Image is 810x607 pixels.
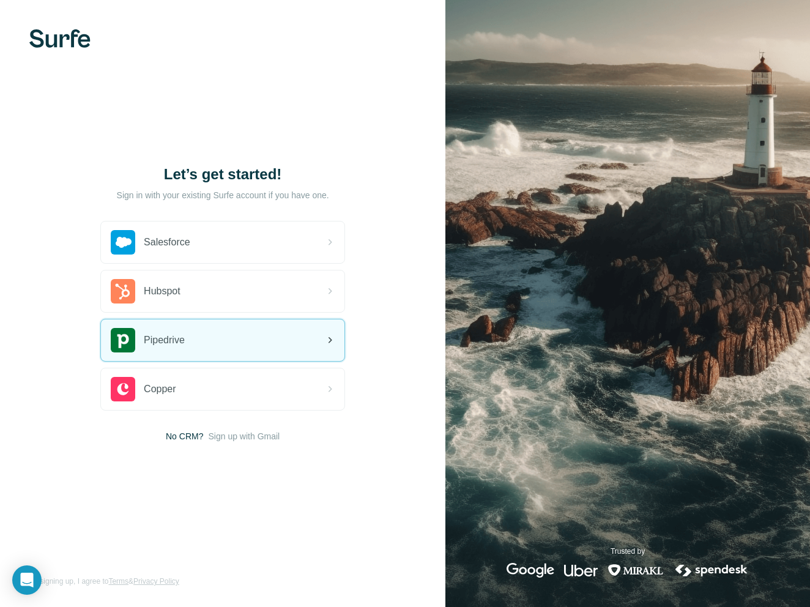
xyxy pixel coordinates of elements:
span: By signing up, I agree to & [29,576,179,587]
a: Privacy Policy [133,577,179,586]
img: spendesk's logo [674,563,749,578]
span: Copper [144,382,176,397]
span: Salesforce [144,235,190,250]
p: Trusted by [611,546,645,557]
span: No CRM? [166,430,203,442]
span: Hubspot [144,284,180,299]
img: google's logo [507,563,554,578]
span: Pipedrive [144,333,185,348]
h1: Let’s get started! [100,165,345,184]
a: Terms [108,577,128,586]
button: Sign up with Gmail [208,430,280,442]
img: uber's logo [564,563,598,578]
img: hubspot's logo [111,279,135,303]
div: Open Intercom Messenger [12,565,42,595]
img: copper's logo [111,377,135,401]
img: Surfe's logo [29,29,91,48]
img: mirakl's logo [607,563,664,578]
img: pipedrive's logo [111,328,135,352]
img: salesforce's logo [111,230,135,255]
p: Sign in with your existing Surfe account if you have one. [117,189,329,201]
